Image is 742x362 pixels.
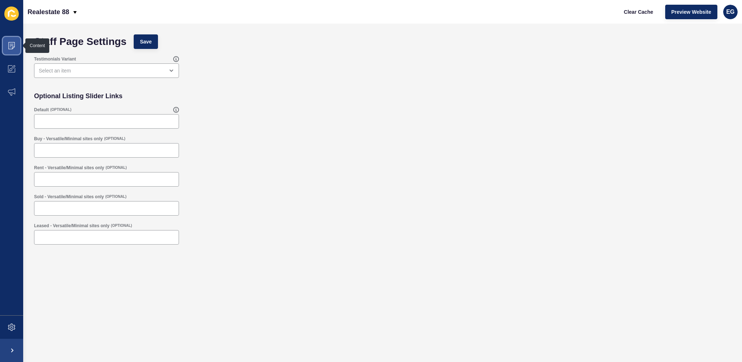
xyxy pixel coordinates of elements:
label: Rent - Versatile/Minimal sites only [34,165,104,171]
h1: Staff Page Settings [34,38,126,45]
span: (OPTIONAL) [111,223,132,228]
p: Realestate 88 [28,3,69,21]
span: Clear Cache [624,8,653,16]
span: EG [726,8,734,16]
span: (OPTIONAL) [105,194,126,199]
label: Leased - Versatile/Minimal sites only [34,223,109,229]
span: (OPTIONAL) [50,107,71,112]
span: Preview Website [671,8,711,16]
button: Save [134,34,158,49]
span: Save [140,38,152,45]
div: open menu [34,63,179,78]
span: (OPTIONAL) [105,165,126,170]
label: Buy - Versatile/Minimal sites only [34,136,103,142]
span: (OPTIONAL) [104,136,125,141]
label: Testimonials Variant [34,56,76,62]
button: Preview Website [665,5,717,19]
h2: Optional Listing Slider Links [34,92,122,100]
label: Sold - Versatile/Minimal sites only [34,194,104,200]
div: Content [30,43,45,49]
button: Clear Cache [618,5,659,19]
label: Default [34,107,49,113]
